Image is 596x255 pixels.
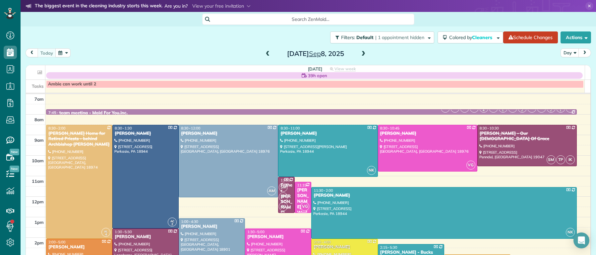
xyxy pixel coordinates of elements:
small: 2 [547,107,555,114]
small: 4 [102,231,110,238]
span: 2pm [34,240,44,245]
span: New [10,149,19,155]
span: [DATE] [308,66,322,72]
h2: [DATE] 8, 2025 [274,50,357,57]
div: [PERSON_NAME] - Our [DEMOGRAPHIC_DATA] Of Grace [479,131,575,142]
span: New [10,166,19,172]
span: 2:15 - 5:30 [380,245,397,250]
span: 10am [32,158,44,163]
small: 4 [480,107,488,114]
div: [PERSON_NAME] Home for Retired Priests - behind Archbishop [PERSON_NAME] [48,131,110,148]
small: 2 [518,107,526,114]
span: AM [267,186,276,195]
span: SM [547,155,556,164]
div: team meeting - Maid For You,inc. [59,110,128,116]
span: AC [170,219,174,223]
small: 2 [168,221,176,228]
span: TP [279,192,288,201]
span: Colored by [449,34,495,40]
span: 8:30 - 10:45 [380,126,399,130]
span: NK [566,228,575,237]
span: 11:00 - 12:45 [280,178,302,182]
div: [PERSON_NAME] [313,193,574,198]
span: 2:00 - 5:00 [48,240,66,244]
span: 9am [34,137,44,143]
div: [PERSON_NAME] [280,131,376,136]
span: 8:30 - 10:30 [480,126,499,130]
span: 8:30 - 1:30 [115,126,132,130]
span: VG [300,202,309,211]
div: Open Intercom Messenger [573,232,589,248]
span: 12pm [32,199,44,204]
span: SM [279,183,288,192]
span: Are you in? [164,3,188,10]
li: The world’s leading virtual event for cleaning business owners. [26,11,291,20]
div: [PERSON_NAME] - World Team [297,187,309,227]
span: IK [279,202,288,211]
small: 1 [557,107,565,114]
span: Filters: [341,34,355,40]
span: 1pm [34,220,44,225]
div: [PERSON_NAME] [114,234,177,240]
span: 8am [34,117,44,122]
span: IK [566,155,575,164]
span: NK [367,166,376,175]
a: Schedule Changes [503,31,558,43]
span: View week [334,66,356,72]
span: Default [356,34,374,40]
button: Day [561,48,579,57]
span: AL [104,229,108,233]
span: 2:00 - 4:00 [314,240,331,244]
div: [PERSON_NAME] [313,244,376,250]
span: 8:30 - 12:00 [181,126,200,130]
div: [PERSON_NAME] [247,234,309,240]
button: prev [26,48,38,57]
span: 1:30 - 5:30 [115,229,132,234]
span: 8:30 - 2:00 [48,126,66,130]
span: 11:30 - 2:00 [314,188,333,193]
div: [PERSON_NAME] [380,131,475,136]
a: Filters: Default | 1 appointment hidden [327,31,434,43]
small: 1 [499,107,507,114]
span: 39h open [308,72,327,79]
span: VG [466,161,475,170]
span: 7am [34,96,44,102]
div: [PERSON_NAME] [114,131,177,136]
span: 11am [32,178,44,184]
button: Actions [561,31,591,43]
span: | 1 appointment hidden [375,34,424,40]
div: [PERSON_NAME] [181,224,243,229]
span: Cleaners [472,34,493,40]
span: 8:30 - 11:00 [280,126,300,130]
div: [PERSON_NAME] [48,244,110,250]
span: 1:00 - 4:30 [181,219,198,224]
button: next [578,48,591,57]
span: Ambie can work until 2 [48,81,96,87]
button: Filters: Default | 1 appointment hidden [330,31,434,43]
button: today [37,48,56,57]
span: 11:15 - 12:45 [297,183,319,187]
div: [PERSON_NAME] [181,131,276,136]
span: Sep [309,49,321,58]
strong: The biggest event in the cleaning industry starts this week. [35,3,162,10]
span: TP [556,155,565,164]
span: 1:30 - 5:00 [247,229,265,234]
button: Colored byCleaners [438,31,503,43]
